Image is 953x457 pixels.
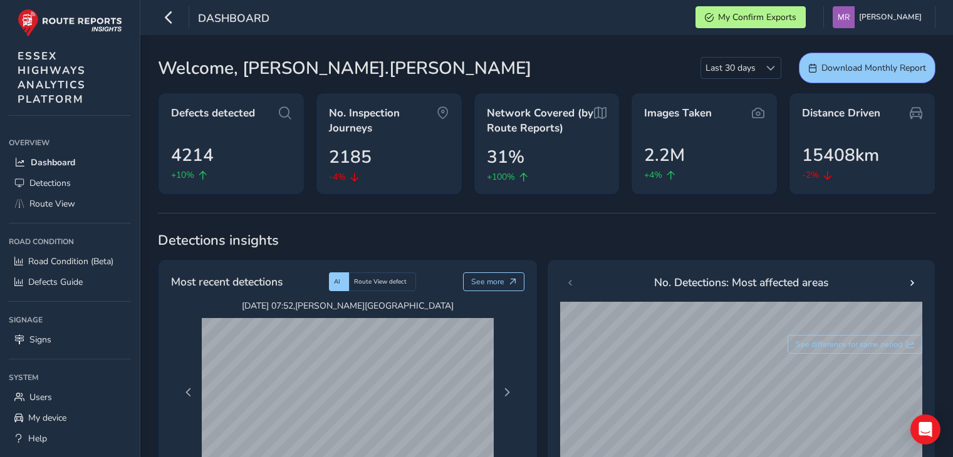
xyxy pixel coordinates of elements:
span: See difference for same period [796,339,902,349]
a: Detections [9,173,131,193]
span: Dashboard [198,11,269,28]
div: Signage [9,311,131,329]
span: No. Detections: Most affected areas [654,274,828,290]
span: [PERSON_NAME] [859,6,922,28]
span: 2185 [329,144,372,170]
a: Users [9,387,131,408]
span: Images Taken [644,106,712,121]
span: [DATE] 07:52 , [PERSON_NAME][GEOGRAPHIC_DATA] [202,300,494,312]
div: Open Intercom Messenger [910,414,940,444]
a: Road Condition (Beta) [9,251,131,272]
span: Last 30 days [701,58,760,78]
div: Route View defect [349,272,416,291]
a: Signs [9,329,131,350]
img: rr logo [18,9,122,37]
span: ESSEX HIGHWAYS ANALYTICS PLATFORM [18,49,86,106]
a: Route View [9,193,131,214]
span: 15408km [802,142,879,168]
div: Road Condition [9,232,131,251]
span: +4% [644,168,662,182]
span: AI [334,277,340,286]
span: Dashboard [31,157,75,168]
span: Route View [29,198,75,210]
span: -2% [802,168,819,182]
span: Detections [29,177,71,189]
a: Dashboard [9,152,131,173]
span: Help [28,433,47,444]
button: See difference for same period [788,335,923,354]
span: My device [28,412,66,424]
span: Defects detected [171,106,255,121]
span: Download Monthly Report [821,62,926,74]
span: +100% [487,170,515,183]
div: Overview [9,133,131,152]
a: My device [9,408,131,428]
span: Signs [29,334,51,346]
a: Help [9,428,131,449]
button: Previous Page [180,384,197,401]
button: [PERSON_NAME] [833,6,926,28]
div: AI [329,272,349,291]
span: My Confirm Exports [718,11,796,23]
span: 4214 [171,142,214,168]
span: Users [29,391,52,403]
span: Road Condition (Beta) [28,255,113,267]
button: Download Monthly Report [799,53,935,83]
button: See more [463,272,525,291]
div: System [9,368,131,387]
span: +10% [171,168,194,182]
span: Detections insights [158,231,935,250]
span: Welcome, [PERSON_NAME].[PERSON_NAME] [158,55,531,81]
button: My Confirm Exports [695,6,806,28]
span: Route View defect [354,277,407,286]
a: Defects Guide [9,272,131,292]
span: -4% [329,170,346,183]
span: 31% [487,144,524,170]
span: Most recent detections [171,274,283,290]
span: Defects Guide [28,276,83,288]
button: Next Page [498,384,516,401]
span: See more [471,277,504,287]
span: No. Inspection Journeys [329,106,437,135]
img: diamond-layout [833,6,855,28]
span: Distance Driven [802,106,880,121]
span: 2.2M [644,142,685,168]
span: Network Covered (by Route Reports) [487,106,595,135]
